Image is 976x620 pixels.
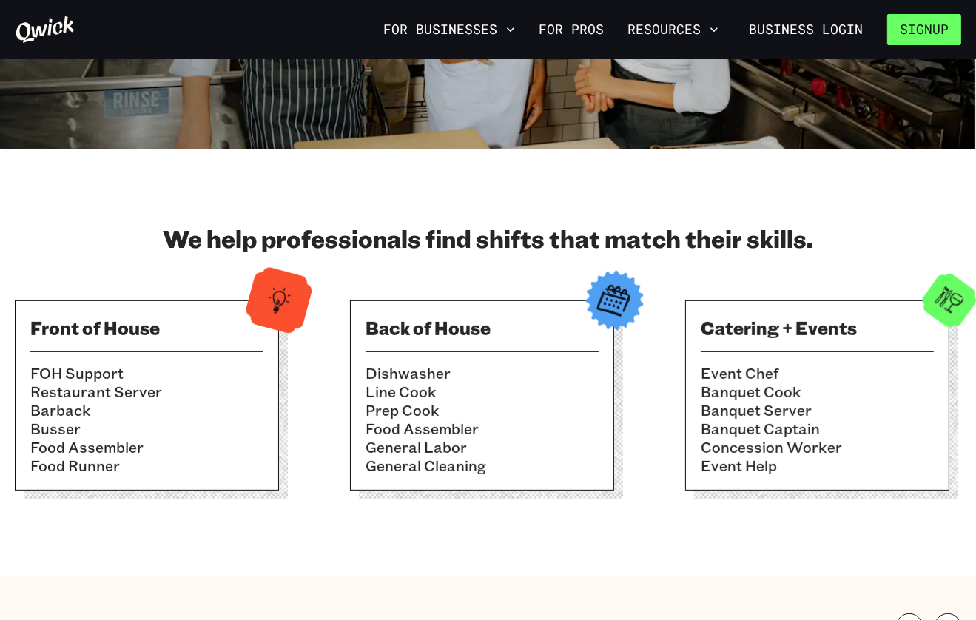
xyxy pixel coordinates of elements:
li: Barback [30,401,263,419]
li: Concession Worker [701,438,934,456]
h2: We help professionals find shifts that match their skills. [15,223,961,253]
li: FOH Support [30,364,263,383]
li: Banquet Cook [701,383,934,401]
h3: Back of House [366,316,599,340]
li: Banquet Captain [701,419,934,438]
h3: Front of House [30,316,263,340]
li: Dishwasher [366,364,599,383]
li: Busser [30,419,263,438]
li: Restaurant Server [30,383,263,401]
li: Line Cook [366,383,599,401]
li: Food Runner [30,456,263,475]
li: Event Help [701,456,934,475]
button: Signup [887,14,961,45]
button: Resources [622,17,724,42]
li: General Labor [366,438,599,456]
li: Event Chef [701,364,934,383]
li: Banquet Server [701,401,934,419]
button: For Businesses [377,17,521,42]
a: Business Login [736,14,875,45]
li: General Cleaning [366,456,599,475]
li: Prep Cook [366,401,599,419]
li: Food Assembler [30,438,263,456]
li: Food Assembler [366,419,599,438]
h3: Catering + Events [701,316,934,340]
a: For Pros [533,17,610,42]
